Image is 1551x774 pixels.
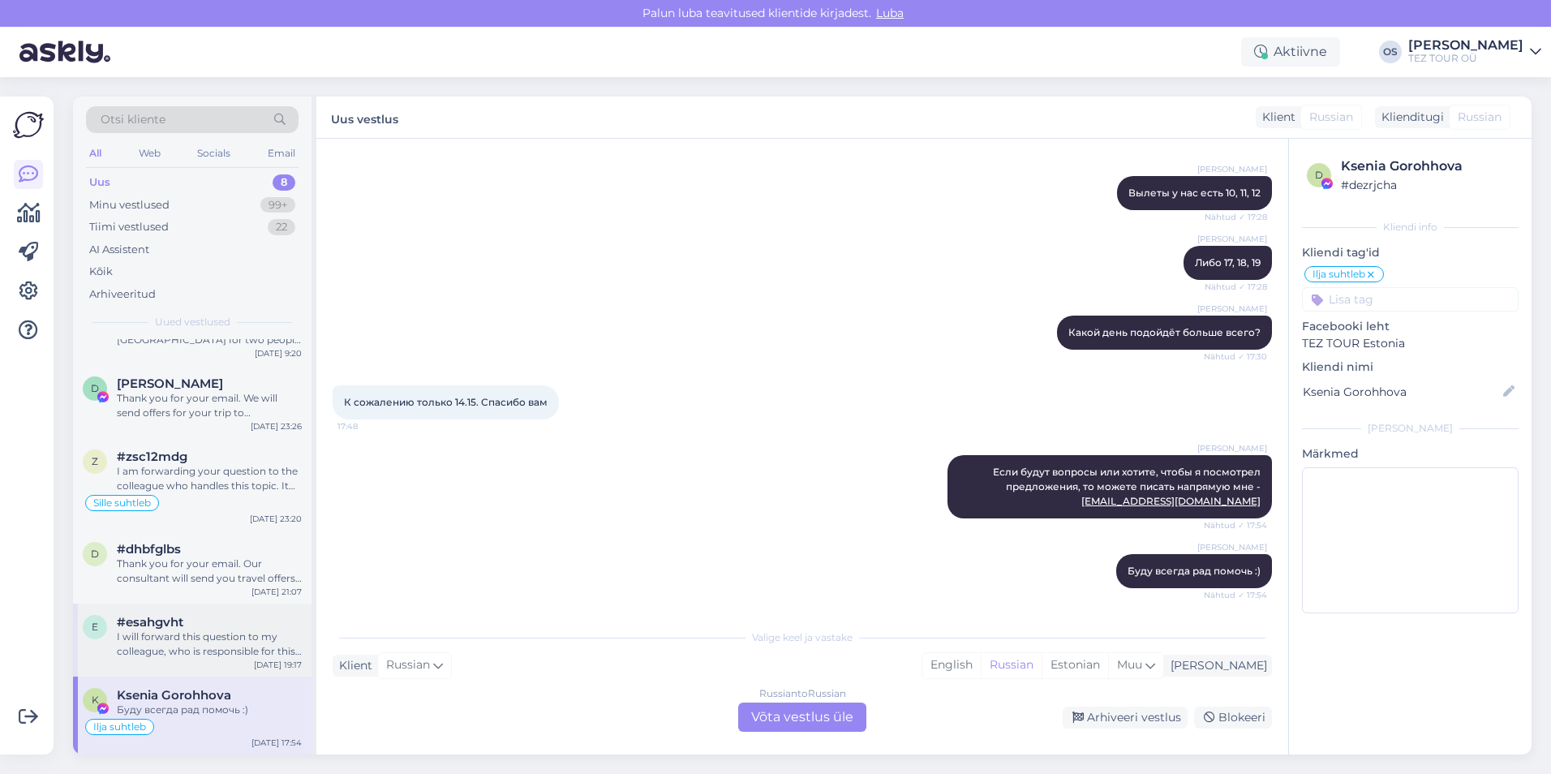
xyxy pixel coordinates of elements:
div: Võta vestlus üle [738,703,866,732]
span: Nähtud ✓ 17:54 [1204,519,1267,531]
div: Klienditugi [1375,109,1444,126]
div: Klient [333,657,372,674]
span: [PERSON_NAME] [1197,541,1267,553]
span: Если будут вопросы или хотите, чтобы я посмотрел предложения, то можете писать напрямую мне - [993,466,1263,507]
p: TEZ TOUR Estonia [1302,335,1519,352]
div: 22 [268,219,295,235]
span: Russian [1309,109,1353,126]
div: Kliendi info [1302,220,1519,234]
div: 8 [273,174,295,191]
div: [DATE] 9:20 [255,347,302,359]
span: Uued vestlused [155,315,230,329]
div: [DATE] 19:17 [254,659,302,671]
span: d [1315,169,1323,181]
span: #esahgvht [117,615,183,630]
p: Märkmed [1302,445,1519,462]
div: 99+ [260,197,295,213]
a: [PERSON_NAME]TEZ TOUR OÜ [1408,39,1541,65]
span: [PERSON_NAME] [1197,442,1267,454]
span: Russian [1458,109,1502,126]
div: OS [1379,41,1402,63]
div: Russian [981,653,1042,677]
span: Nähtud ✓ 17:28 [1205,281,1267,293]
span: Muu [1117,657,1142,672]
p: Kliendi tag'id [1302,244,1519,261]
span: Nähtud ✓ 17:30 [1204,350,1267,363]
div: TEZ TOUR OÜ [1408,52,1523,65]
span: Либо 17, 18, 19 [1195,256,1261,269]
span: Otsi kliente [101,111,165,128]
label: Uus vestlus [331,106,398,128]
span: z [92,455,98,467]
div: Uus [89,174,110,191]
span: Nähtud ✓ 17:54 [1204,589,1267,601]
div: [DATE] 21:07 [251,586,302,598]
span: D [91,382,99,394]
div: Klient [1256,109,1295,126]
div: Socials [194,143,234,164]
p: Kliendi nimi [1302,359,1519,376]
span: Diana Lepik [117,376,223,391]
div: English [922,653,981,677]
div: Буду всегда рад помочь :) [117,703,302,717]
div: [PERSON_NAME] [1408,39,1523,52]
div: [PERSON_NAME] [1302,421,1519,436]
div: Valige keel ja vastake [333,630,1272,645]
div: Blokeeri [1194,707,1272,729]
div: I will forward this question to my colleague, who is responsible for this. The reply will be here... [117,630,302,659]
span: Ilja suhtleb [1313,269,1365,279]
div: # dezrjcha [1341,176,1514,194]
div: I am forwarding your question to the colleague who handles this topic. It may take some time for ... [117,464,302,493]
div: [DATE] 23:26 [251,420,302,432]
span: [PERSON_NAME] [1197,303,1267,315]
span: Nähtud ✓ 17:28 [1205,211,1267,223]
div: Minu vestlused [89,197,170,213]
span: Sille suhtleb [93,498,151,508]
div: [DATE] 17:54 [251,737,302,749]
span: K [92,694,99,706]
span: Russian [386,656,430,674]
span: Luba [871,6,909,20]
div: Tiimi vestlused [89,219,169,235]
div: Ksenia Gorohhova [1341,157,1514,176]
div: Russian to Russian [759,686,846,701]
div: Estonian [1042,653,1108,677]
div: Web [135,143,164,164]
div: Aktiivne [1241,37,1340,67]
p: Facebooki leht [1302,318,1519,335]
span: Ilja suhtleb [93,722,146,732]
span: К сожалению только 14.15. Спасибо вам [344,396,548,408]
div: Thank you for your email. Our consultant will send you travel offers for [GEOGRAPHIC_DATA] soon. ... [117,557,302,586]
span: [PERSON_NAME] [1197,233,1267,245]
div: [DATE] 23:20 [250,513,302,525]
div: Arhiveeri vestlus [1063,707,1188,729]
img: Askly Logo [13,110,44,140]
span: [PERSON_NAME] [1197,163,1267,175]
span: e [92,621,98,633]
input: Lisa nimi [1303,383,1500,401]
span: d [91,548,99,560]
span: #dhbfglbs [117,542,181,557]
input: Lisa tag [1302,287,1519,312]
span: Какой день подойдёт больше всего? [1068,326,1261,338]
span: Ksenia Gorohhova [117,688,231,703]
div: [PERSON_NAME] [1164,657,1267,674]
span: #zsc12mdg [117,449,187,464]
div: AI Assistent [89,242,149,258]
div: Arhiveeritud [89,286,156,303]
div: Email [264,143,299,164]
span: 17:48 [337,420,398,432]
a: [EMAIL_ADDRESS][DOMAIN_NAME] [1081,495,1261,507]
div: Kõik [89,264,113,280]
span: Вылеты у нас есть 10, 11, 12 [1128,187,1261,199]
div: Thank you for your email. We will send offers for your trip to [GEOGRAPHIC_DATA] to your email. I... [117,391,302,420]
div: All [86,143,105,164]
span: Буду всегда рад помочь :) [1128,565,1261,577]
